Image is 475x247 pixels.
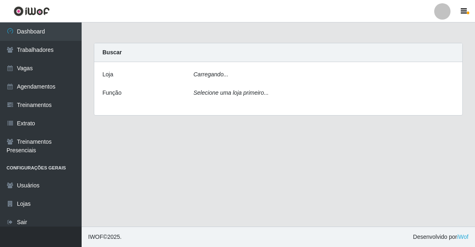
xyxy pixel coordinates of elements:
span: IWOF [88,234,103,240]
strong: Buscar [102,49,122,56]
i: Selecione uma loja primeiro... [193,89,269,96]
label: Função [102,89,122,97]
i: Carregando... [193,71,229,78]
span: Desenvolvido por [413,233,468,241]
a: iWof [457,234,468,240]
span: © 2025 . [88,233,122,241]
img: CoreUI Logo [13,6,50,16]
label: Loja [102,70,113,79]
